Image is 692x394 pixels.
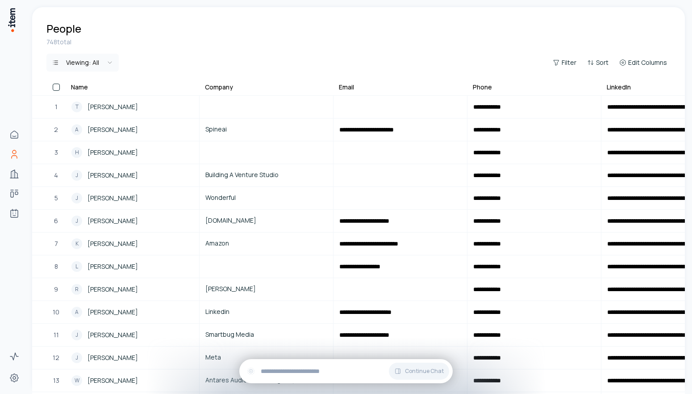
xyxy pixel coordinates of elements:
[7,7,16,33] img: Item Brain Logo
[200,210,333,232] a: [DOMAIN_NAME]
[239,359,453,383] div: Continue Chat
[53,307,59,317] span: 10
[54,170,58,180] span: 4
[66,279,199,300] a: R[PERSON_NAME]
[584,56,612,69] button: Sort
[66,165,199,186] a: J[PERSON_NAME]
[5,165,23,183] a: Companies
[66,187,199,209] a: J[PERSON_NAME]
[71,170,82,181] div: J
[88,102,138,112] span: [PERSON_NAME]
[54,216,58,226] span: 6
[66,233,199,254] a: K[PERSON_NAME]
[5,369,23,387] a: Settings
[53,353,59,363] span: 12
[54,148,58,157] span: 3
[54,330,59,340] span: 11
[628,58,667,67] span: Edit Columns
[339,83,354,92] div: Email
[88,262,138,271] span: [PERSON_NAME]
[5,204,23,222] a: Agents
[205,193,327,203] span: Wonderful
[596,58,609,67] span: Sort
[88,125,138,135] span: [PERSON_NAME]
[71,193,82,203] div: J
[71,102,82,112] div: T
[389,363,449,380] button: Continue Chat
[405,368,444,375] span: Continue Chat
[200,279,333,300] a: [PERSON_NAME]
[5,145,23,163] a: People
[88,307,138,317] span: [PERSON_NAME]
[71,284,82,295] div: R
[5,185,23,203] a: Deals
[71,216,82,226] div: J
[205,352,327,362] span: Meta
[71,330,82,340] div: J
[71,124,82,135] div: A
[66,324,199,346] a: J[PERSON_NAME]
[53,376,59,386] span: 13
[205,330,327,339] span: Smartbug Media
[71,238,82,249] div: K
[88,170,138,180] span: [PERSON_NAME]
[5,347,23,365] a: Activity
[66,370,199,391] a: W[PERSON_NAME]
[46,21,81,36] h1: People
[88,284,138,294] span: [PERSON_NAME]
[200,301,333,323] a: Linkedin
[205,216,327,225] span: [DOMAIN_NAME]
[200,233,333,254] a: Amazon
[88,239,138,249] span: [PERSON_NAME]
[5,126,23,144] a: Home
[66,347,199,369] a: J[PERSON_NAME]
[71,261,82,272] div: L
[205,307,327,317] span: Linkedin
[88,353,138,363] span: [PERSON_NAME]
[54,125,58,135] span: 2
[205,83,233,92] div: Company
[66,301,199,323] a: A[PERSON_NAME]
[71,83,88,92] div: Name
[200,165,333,186] a: Building A Venture Studio
[200,324,333,346] a: Smartbug Media
[616,56,671,69] button: Edit Columns
[54,193,58,203] span: 5
[607,83,631,92] div: LinkedIn
[66,119,199,140] a: A[PERSON_NAME]
[71,352,82,363] div: J
[88,330,138,340] span: [PERSON_NAME]
[88,376,138,386] span: [PERSON_NAME]
[71,307,82,318] div: A
[205,238,327,248] span: Amazon
[54,262,58,271] span: 8
[473,83,492,92] div: Phone
[205,284,327,294] span: [PERSON_NAME]
[66,142,199,163] a: H[PERSON_NAME]
[71,375,82,386] div: W
[55,102,58,112] span: 1
[88,193,138,203] span: [PERSON_NAME]
[54,239,58,249] span: 7
[200,119,333,140] a: Spineai
[54,284,58,294] span: 9
[88,148,138,157] span: [PERSON_NAME]
[205,375,327,385] span: Antares Audio Technologies (auto-tune®)
[205,124,327,134] span: Spineai
[200,347,333,369] a: Meta
[549,56,580,69] button: Filter
[46,38,671,47] div: 748 total
[200,370,333,391] a: Antares Audio Technologies (auto-tune®)
[562,58,576,67] span: Filter
[205,170,327,180] span: Building A Venture Studio
[71,147,82,158] div: H
[66,256,199,277] a: L[PERSON_NAME]
[66,58,99,67] div: Viewing:
[66,210,199,232] a: J[PERSON_NAME]
[66,96,199,118] a: T[PERSON_NAME]
[200,187,333,209] a: Wonderful
[88,216,138,226] span: [PERSON_NAME]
